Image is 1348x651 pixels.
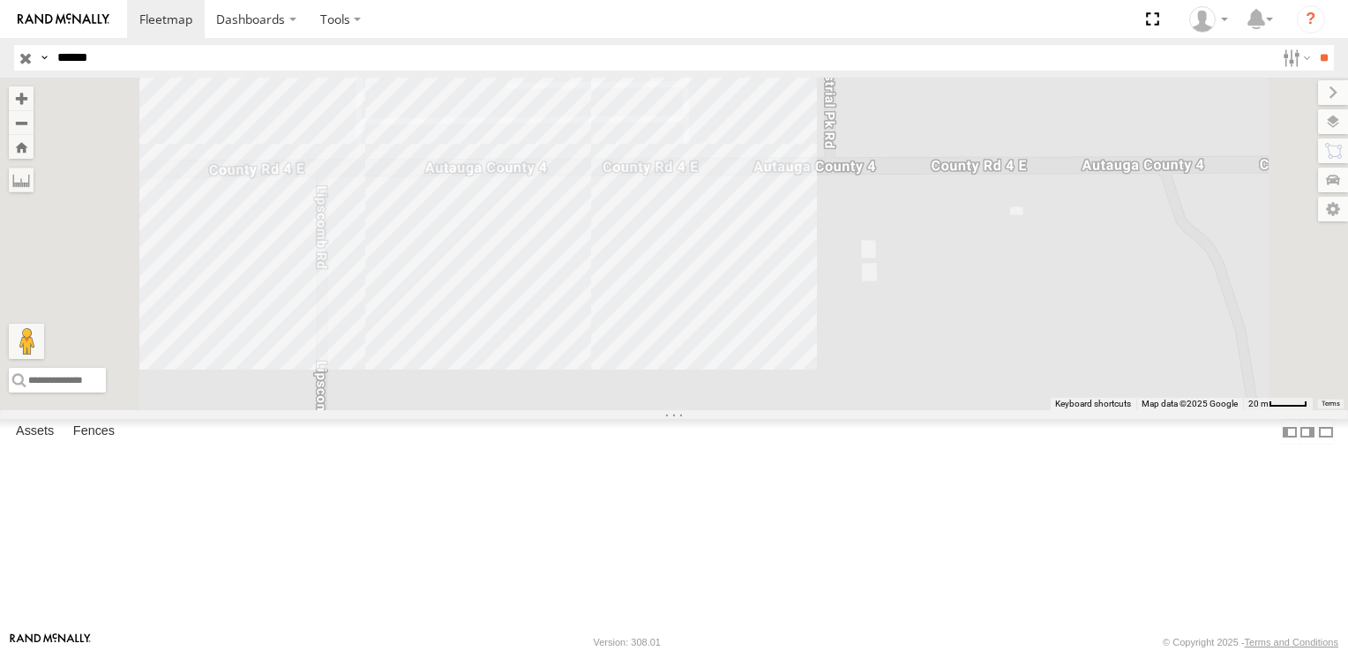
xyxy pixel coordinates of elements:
[1245,637,1338,647] a: Terms and Conditions
[1163,637,1338,647] div: © Copyright 2025 -
[18,13,109,26] img: rand-logo.svg
[1142,399,1238,408] span: Map data ©2025 Google
[64,420,124,445] label: Fences
[10,633,91,651] a: Visit our Website
[9,135,34,159] button: Zoom Home
[1281,419,1299,445] label: Dock Summary Table to the Left
[37,45,51,71] label: Search Query
[1317,419,1335,445] label: Hide Summary Table
[7,420,63,445] label: Assets
[9,86,34,110] button: Zoom in
[1248,399,1269,408] span: 20 m
[594,637,661,647] div: Version: 308.01
[9,168,34,192] label: Measure
[9,324,44,359] button: Drag Pegman onto the map to open Street View
[1318,197,1348,221] label: Map Settings
[9,110,34,135] button: Zoom out
[1297,5,1325,34] i: ?
[1243,398,1313,410] button: Map Scale: 20 m per 40 pixels
[1276,45,1314,71] label: Search Filter Options
[1322,400,1340,407] a: Terms (opens in new tab)
[1055,398,1131,410] button: Keyboard shortcuts
[1299,419,1316,445] label: Dock Summary Table to the Right
[1183,6,1234,33] div: Lisa Reeves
